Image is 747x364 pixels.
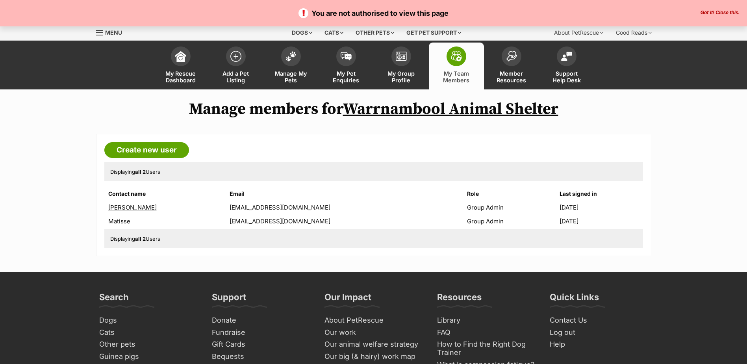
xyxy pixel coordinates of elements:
[374,43,429,89] a: My Group Profile
[226,188,463,200] th: Email
[561,52,572,61] img: help-desk-icon-fdf02630f3aa405de69fd3d07c3f3aa587a6932b1a1747fa1d2bba05be0121f9.svg
[321,351,426,363] a: Our big (& hairy) work map
[208,43,263,89] a: Add a Pet Listing
[105,188,226,200] th: Contact name
[285,51,297,61] img: manage-my-pets-icon-02211641906a0b7f246fdf0571729dbe1e7629f14944591b6c1af311fb30b64b.svg
[484,43,539,89] a: Member Resources
[401,25,467,41] div: Get pet support
[135,169,146,175] strong: all 2
[153,43,208,89] a: My Rescue Dashboard
[108,204,157,211] a: [PERSON_NAME]
[218,70,254,84] span: Add a Pet Listing
[464,215,559,228] td: Group Admin
[550,292,599,307] h3: Quick Links
[451,51,462,61] img: team-members-icon-5396bd8760b3fe7c0b43da4ab00e1e3bb1a5d9ba89233759b79545d2d3fc5d0d.svg
[396,52,407,61] img: group-profile-icon-3fa3cf56718a62981997c0bc7e787c4b2cf8bcc04b72c1350f741eb67cf2f40e.svg
[209,351,313,363] a: Bequests
[506,51,517,61] img: member-resources-icon-8e73f808a243e03378d46382f2149f9095a855e16c252ad45f914b54edf8863c.svg
[547,314,651,327] a: Contact Us
[263,43,319,89] a: Manage My Pets
[96,314,201,327] a: Dogs
[273,70,309,84] span: Manage My Pets
[212,292,246,307] h3: Support
[321,327,426,339] a: Our work
[343,99,558,119] a: Warrnambool Animal Shelter
[99,292,129,307] h3: Search
[209,314,313,327] a: Donate
[96,338,201,351] a: Other pets
[464,201,559,214] td: Group Admin
[384,70,419,84] span: My Group Profile
[547,327,651,339] a: Log out
[328,70,364,84] span: My Pet Enquiries
[321,314,426,327] a: About PetRescue
[560,215,642,228] td: [DATE]
[104,142,189,158] a: Create new user
[350,25,400,41] div: Other pets
[135,236,146,242] strong: all 2
[108,217,130,225] a: Matisse
[319,43,374,89] a: My Pet Enquiries
[549,25,609,41] div: About PetRescue
[549,70,584,84] span: Support Help Desk
[324,292,371,307] h3: Our Impact
[439,70,474,84] span: My Team Members
[96,351,201,363] a: Guinea pigs
[110,236,160,242] span: Displaying Users
[96,327,201,339] a: Cats
[230,51,241,62] img: add-pet-listing-icon-0afa8454b4691262ce3f59096e99ab1cd57d4a30225e0717b998d2c9b9846f56.svg
[105,29,122,36] span: Menu
[209,327,313,339] a: Fundraise
[560,201,642,214] td: [DATE]
[175,51,186,62] img: dashboard-icon-eb2f2d2d3e046f16d808141f083e7271f6b2e854fb5c12c21221c1fb7104beca.svg
[429,43,484,89] a: My Team Members
[437,292,482,307] h3: Resources
[226,201,463,214] td: [EMAIL_ADDRESS][DOMAIN_NAME]
[341,52,352,61] img: pet-enquiries-icon-7e3ad2cf08bfb03b45e93fb7055b45f3efa6380592205ae92323e6603595dc1f.svg
[321,338,426,351] a: Our animal welfare strategy
[494,70,529,84] span: Member Resources
[539,43,594,89] a: Support Help Desk
[434,314,539,327] a: Library
[110,169,160,175] span: Displaying Users
[610,25,657,41] div: Good Reads
[434,338,539,358] a: How to Find the Right Dog Trainer
[464,188,559,200] th: Role
[560,188,642,200] th: Last signed in
[226,215,463,228] td: [EMAIL_ADDRESS][DOMAIN_NAME]
[209,338,313,351] a: Gift Cards
[286,25,318,41] div: Dogs
[434,327,539,339] a: FAQ
[547,338,651,351] a: Help
[96,25,128,39] a: Menu
[319,25,349,41] div: Cats
[163,70,198,84] span: My Rescue Dashboard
